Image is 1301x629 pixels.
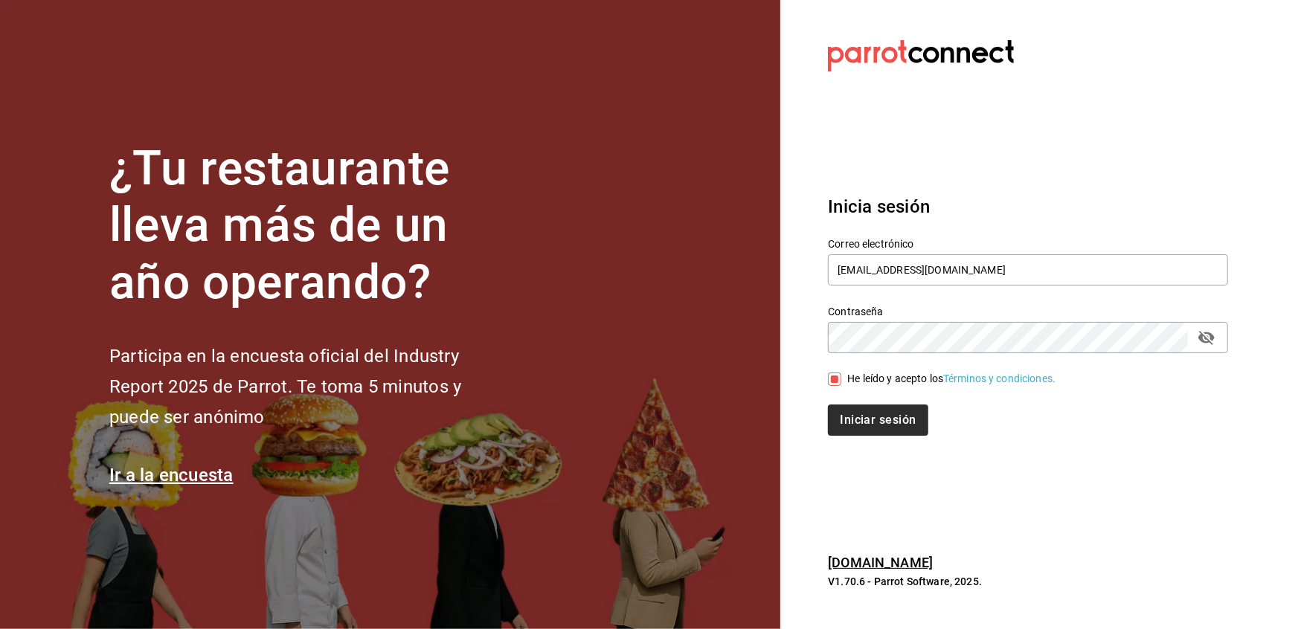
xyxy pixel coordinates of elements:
[109,341,511,432] h2: Participa en la encuesta oficial del Industry Report 2025 de Parrot. Te toma 5 minutos y puede se...
[828,193,1228,220] h3: Inicia sesión
[828,404,928,436] button: Iniciar sesión
[828,574,1228,589] p: V1.70.6 - Parrot Software, 2025.
[828,555,933,570] a: [DOMAIN_NAME]
[943,372,1056,384] a: Términos y condiciones.
[109,141,511,312] h1: ¿Tu restaurante lleva más de un año operando?
[828,239,1228,249] label: Correo electrónico
[1194,325,1219,350] button: passwordField
[109,465,234,486] a: Ir a la encuesta
[847,371,1056,387] div: He leído y acepto los
[828,254,1228,286] input: Ingresa tu correo electrónico
[828,306,1228,317] label: Contraseña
